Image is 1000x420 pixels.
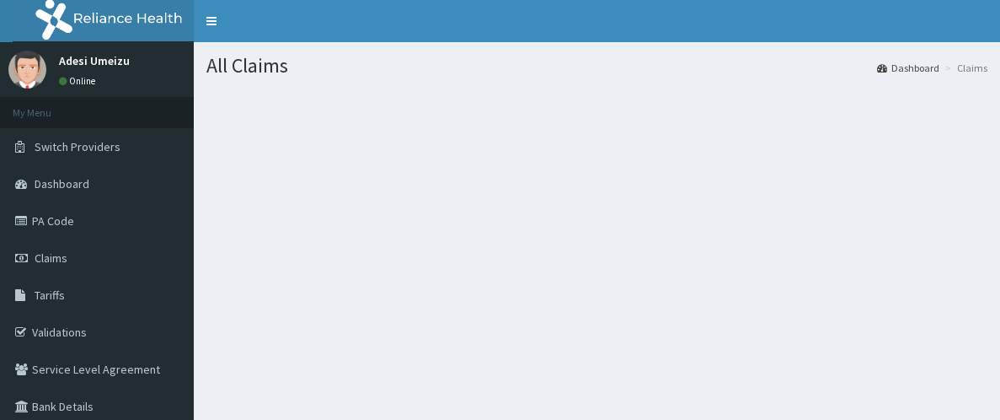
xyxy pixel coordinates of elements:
[941,61,987,75] li: Claims
[35,139,120,154] span: Switch Providers
[35,288,65,303] span: Tariffs
[59,75,99,87] a: Online
[877,61,939,75] a: Dashboard
[35,250,67,266] span: Claims
[8,51,46,89] img: User Image
[35,176,89,191] span: Dashboard
[206,55,987,77] h1: All Claims
[59,55,130,67] p: Adesi Umeizu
